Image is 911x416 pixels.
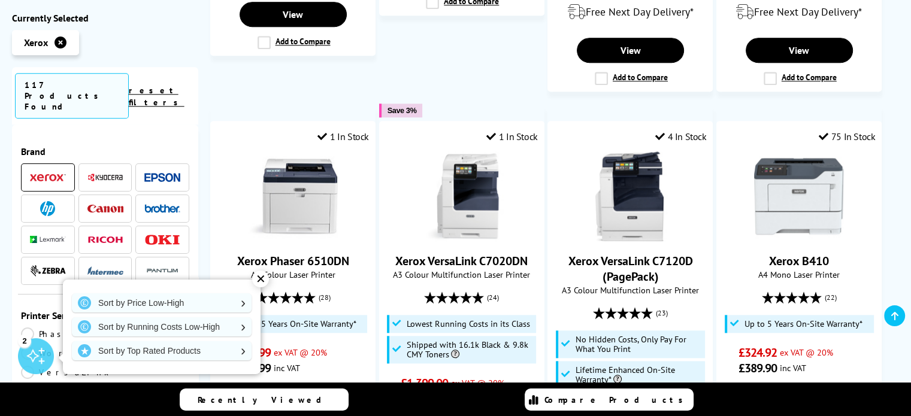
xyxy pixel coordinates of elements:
a: View [240,2,347,27]
a: Sort by Top Rated Products [72,341,252,360]
span: 117 Products Found [15,73,129,119]
a: Zebra [30,263,66,278]
span: A3 Colour Multifunction Laser Printer [554,284,706,296]
img: Xerox Phaser 6510DN [248,151,338,241]
img: Xerox [30,174,66,182]
div: 2 [18,334,31,347]
a: View [746,38,853,63]
a: reset filters [129,85,184,108]
span: (23) [656,302,668,324]
a: View [577,38,684,63]
img: Kyocera [87,173,123,182]
img: Pantum [144,264,180,278]
span: No Hidden Costs, Only Pay For What You Print [576,335,702,354]
span: (22) [825,286,837,309]
span: A4 Mono Laser Printer [723,269,875,280]
span: Brand [21,145,189,157]
a: HP [30,201,66,216]
a: OKI [144,232,180,247]
div: 1 In Stock [317,130,369,142]
a: Xerox VersaLink C7120D (PagePack) [568,253,692,284]
img: Intermec [87,267,123,275]
img: HP [40,201,55,216]
a: Recently Viewed [180,388,349,411]
div: ✕ [252,271,269,287]
span: Printer Series [21,309,189,321]
a: Sort by Running Costs Low-High [72,317,252,336]
img: Xerox B410 [754,151,844,241]
div: 75 In Stock [819,130,875,142]
a: Kyocera [87,170,123,185]
span: (24) [487,286,499,309]
span: Recently Viewed [198,394,334,405]
img: Zebra [30,265,66,277]
span: Shipped with 16.1k Black & 9.8k CMY Toners [407,340,533,359]
span: A3 Colour Multifunction Laser Printer [386,269,538,280]
span: £389.90 [739,360,777,376]
span: Save 3% [388,106,416,115]
a: Xerox B410 [754,232,844,244]
span: ex VAT @ 20% [780,347,833,358]
a: Lexmark [30,232,66,247]
span: (28) [319,286,331,309]
a: Xerox VersaLink C7020DN [395,253,528,269]
a: Xerox B410 [769,253,829,269]
span: Compare Products [544,394,689,405]
span: £1,399.00 [401,375,448,391]
a: Ricoh [87,232,123,247]
div: 4 In Stock [655,130,707,142]
span: inc VAT [780,362,806,374]
div: 1 In Stock [486,130,538,142]
a: Canon [87,201,123,216]
span: ex VAT @ 20% [451,377,504,388]
span: Up to 5 Years On-Site Warranty* [238,319,356,329]
span: Xerox [24,37,48,48]
img: Brother [144,204,180,212]
span: Lowest Running Costs in its Class [407,319,530,329]
img: Canon [87,205,123,212]
a: Xerox VersaLink C7120D (PagePack) [585,232,675,244]
div: Currently Selected [12,12,198,24]
img: Xerox VersaLink C7120D (PagePack) [585,151,675,241]
img: Ricoh [87,236,123,243]
label: Add to Compare [595,72,668,85]
img: Epson [144,173,180,182]
a: Xerox Phaser 6510DN [248,232,338,244]
a: Xerox VersaLink C7020DN [417,232,507,244]
a: Intermec [87,263,123,278]
span: Up to 5 Years On-Site Warranty* [744,319,862,329]
a: Brother [144,201,180,216]
span: ex VAT @ 20% [274,347,327,358]
img: Lexmark [30,236,66,244]
a: Epson [144,170,180,185]
a: Xerox [30,170,66,185]
span: inc VAT [274,362,300,374]
label: Add to Compare [258,36,331,49]
span: £324.92 [739,345,777,360]
label: Add to Compare [764,72,837,85]
a: Xerox Phaser 6510DN [237,253,349,269]
a: Phaser [21,327,105,341]
span: Lifetime Enhanced On-Site Warranty* [576,365,702,384]
img: Xerox VersaLink C7020DN [417,151,507,241]
img: OKI [144,235,180,245]
a: Compare Products [525,388,694,411]
button: Save 3% [379,104,422,117]
span: A4 Colour Laser Printer [217,269,369,280]
a: Sort by Price Low-High [72,293,252,312]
